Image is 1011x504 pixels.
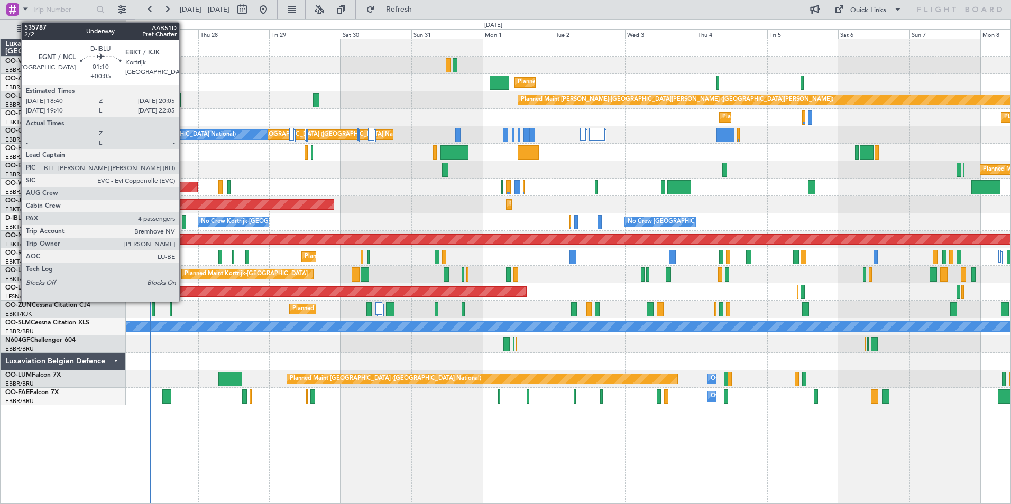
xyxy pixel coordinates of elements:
[5,76,57,82] a: OO-AIEFalcon 7X
[5,345,34,353] a: EBBR/BRU
[5,93,31,99] span: OO-LAH
[5,250,32,256] span: OO-ROK
[5,66,34,74] a: EBBR/BRU
[628,214,805,230] div: No Crew [GEOGRAPHIC_DATA] ([GEOGRAPHIC_DATA] National)
[5,267,89,274] a: OO-LXACessna Citation CJ4
[5,389,59,396] a: OO-FAEFalcon 7X
[850,5,886,16] div: Quick Links
[269,29,341,39] div: Fri 29
[5,380,34,388] a: EBBR/BRU
[5,275,32,283] a: EBKT/KJK
[201,214,310,230] div: No Crew Kortrijk-[GEOGRAPHIC_DATA]
[5,397,34,405] a: EBBR/BRU
[711,388,783,404] div: Owner Melsbroek Air Base
[12,21,115,38] button: All Aircraft
[218,127,410,143] div: Planned Maint [GEOGRAPHIC_DATA] ([GEOGRAPHIC_DATA] National)
[5,58,30,64] span: OO-VSF
[5,337,76,343] a: N604GFChallenger 604
[377,6,421,13] span: Refresh
[5,163,29,169] span: OO-ELK
[127,29,198,39] div: Wed 27
[185,266,308,282] div: Planned Maint Kortrijk-[GEOGRAPHIC_DATA]
[305,249,428,265] div: Planned Maint Kortrijk-[GEOGRAPHIC_DATA]
[5,389,30,396] span: OO-FAE
[5,83,34,91] a: EBBR/BRU
[5,110,59,117] a: OO-FSXFalcon 7X
[5,118,32,126] a: EBKT/KJK
[5,223,32,231] a: EBKT/KJK
[59,127,236,143] div: No Crew [GEOGRAPHIC_DATA] ([GEOGRAPHIC_DATA] National)
[5,136,34,144] a: EBBR/BRU
[5,215,83,221] a: D-IBLUCessna Citation M2
[5,267,30,274] span: OO-LXA
[5,128,30,134] span: OO-GPE
[5,372,61,378] a: OO-LUMFalcon 7X
[292,301,416,317] div: Planned Maint Kortrijk-[GEOGRAPHIC_DATA]
[5,101,34,109] a: EBBR/BRU
[5,285,30,291] span: OO-LUX
[5,302,32,309] span: OO-ZUN
[5,188,34,196] a: EBBR/BRU
[5,250,90,256] a: OO-ROKCessna Citation CJ4
[722,109,845,125] div: Planned Maint Kortrijk-[GEOGRAPHIC_DATA]
[411,29,483,39] div: Sun 31
[5,285,89,291] a: OO-LUXCessna Citation CJ4
[5,206,32,213] a: EBKT/KJK
[5,372,32,378] span: OO-LUM
[128,21,146,30] div: [DATE]
[5,93,60,99] a: OO-LAHFalcon 7X
[5,110,30,117] span: OO-FSX
[361,1,425,18] button: Refresh
[521,92,833,108] div: Planned Maint [PERSON_NAME]-[GEOGRAPHIC_DATA][PERSON_NAME] ([GEOGRAPHIC_DATA][PERSON_NAME])
[5,302,90,309] a: OO-ZUNCessna Citation CJ4
[5,310,32,318] a: EBKT/KJK
[696,29,767,39] div: Thu 4
[5,128,93,134] a: OO-GPEFalcon 900EX EASy II
[180,5,229,14] span: [DATE] - [DATE]
[5,328,34,335] a: EBBR/BRU
[838,29,909,39] div: Sat 6
[5,240,32,248] a: EBKT/KJK
[5,232,90,239] a: OO-NSGCessna Citation CJ4
[483,29,554,39] div: Mon 1
[711,371,783,387] div: Owner Melsbroek Air Base
[625,29,696,39] div: Wed 3
[5,232,32,239] span: OO-NSG
[829,1,907,18] button: Quick Links
[5,180,67,186] a: OO-WLPGlobal 5500
[484,21,502,30] div: [DATE]
[290,371,481,387] div: Planned Maint [GEOGRAPHIC_DATA] ([GEOGRAPHIC_DATA] National)
[5,171,34,179] a: EBBR/BRU
[5,58,59,64] a: OO-VSFFalcon 8X
[5,215,26,221] span: D-IBLU
[5,145,62,152] a: OO-HHOFalcon 8X
[198,29,270,39] div: Thu 28
[5,337,30,343] span: N604GF
[5,180,31,186] span: OO-WLP
[5,320,31,326] span: OO-SLM
[767,29,839,39] div: Fri 5
[5,258,32,266] a: EBKT/KJK
[5,198,27,204] span: OO-JID
[909,29,981,39] div: Sun 7
[5,145,33,152] span: OO-HHO
[518,74,684,90] div: Planned Maint [GEOGRAPHIC_DATA] ([GEOGRAPHIC_DATA])
[5,163,58,169] a: OO-ELKFalcon 8X
[5,76,28,82] span: OO-AIE
[5,198,74,204] a: OO-JIDCessna CJ1 525
[5,293,34,301] a: LFSN/ENC
[554,29,625,39] div: Tue 2
[341,29,412,39] div: Sat 30
[5,153,34,161] a: EBBR/BRU
[509,197,632,212] div: Planned Maint Kortrijk-[GEOGRAPHIC_DATA]
[32,2,93,17] input: Trip Number
[5,320,89,326] a: OO-SLMCessna Citation XLS
[27,25,112,33] span: All Aircraft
